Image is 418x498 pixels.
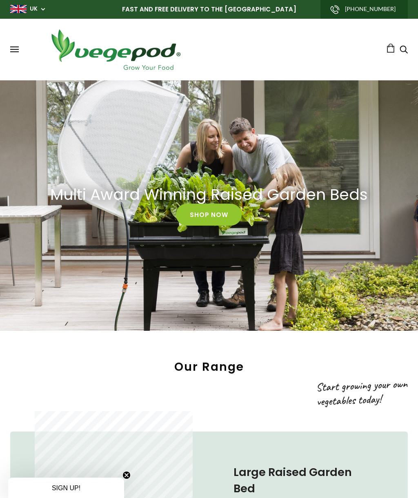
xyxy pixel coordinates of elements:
img: gb_large.png [10,5,27,13]
h4: Large Raised Garden Bed [233,464,375,497]
button: Close teaser [122,471,131,479]
a: Multi Award Winning Raised Garden Beds [42,185,376,204]
h2: Our Range [10,359,408,374]
img: Vegepod [44,27,187,72]
a: Search [400,46,408,55]
a: Shop Now [176,204,242,226]
a: UK [30,5,38,13]
span: SIGN UP! [52,485,80,491]
div: SIGN UP!Close teaser [8,478,124,498]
